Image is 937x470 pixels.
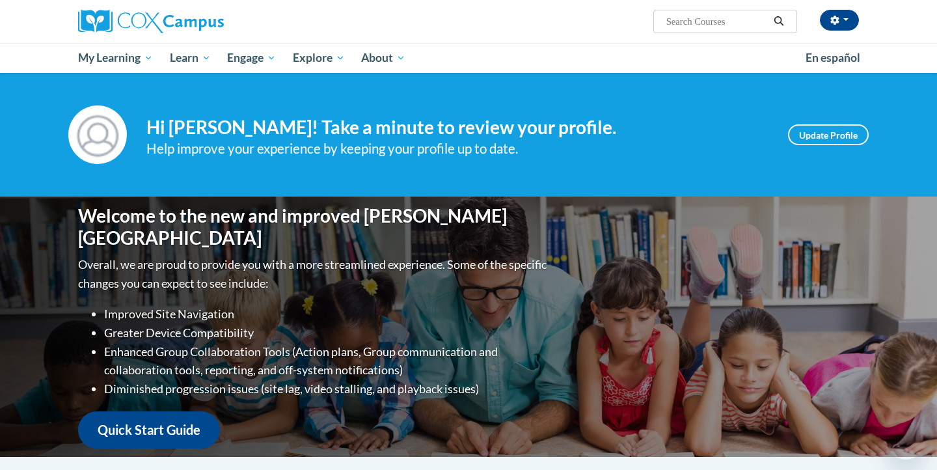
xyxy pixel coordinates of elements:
span: En español [806,51,860,64]
a: Cox Campus [78,10,325,33]
iframe: Button to launch messaging window [885,418,927,460]
a: About [353,43,414,73]
li: Greater Device Compatibility [104,324,550,342]
li: Improved Site Navigation [104,305,550,324]
a: Learn [161,43,219,73]
a: Update Profile [788,124,869,145]
span: My Learning [78,50,153,66]
a: Explore [284,43,353,73]
span: Learn [170,50,211,66]
p: Overall, we are proud to provide you with a more streamlined experience. Some of the specific cha... [78,255,550,293]
span: Engage [227,50,276,66]
div: Main menu [59,43,878,73]
span: Explore [293,50,345,66]
a: Engage [219,43,284,73]
input: Search Courses [665,14,769,29]
a: My Learning [70,43,161,73]
a: Quick Start Guide [78,411,220,449]
div: Help improve your experience by keeping your profile up to date. [146,138,768,159]
h1: Welcome to the new and improved [PERSON_NAME][GEOGRAPHIC_DATA] [78,205,550,249]
span: About [361,50,405,66]
li: Diminished progression issues (site lag, video stalling, and playback issues) [104,380,550,398]
button: Search [769,14,789,29]
a: En español [797,44,869,72]
img: Cox Campus [78,10,224,33]
li: Enhanced Group Collaboration Tools (Action plans, Group communication and collaboration tools, re... [104,342,550,380]
button: Account Settings [820,10,859,31]
h4: Hi [PERSON_NAME]! Take a minute to review your profile. [146,117,768,139]
img: Profile Image [68,105,127,164]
